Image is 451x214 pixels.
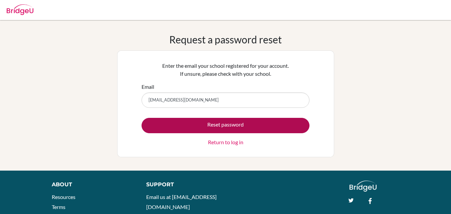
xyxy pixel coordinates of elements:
a: Resources [52,194,75,200]
a: Terms [52,204,65,210]
a: Email us at [EMAIL_ADDRESS][DOMAIN_NAME] [146,194,217,210]
div: About [52,181,131,189]
img: logo_white@2x-f4f0deed5e89b7ecb1c2cc34c3e3d731f90f0f143d5ea2071677605dd97b5244.png [350,181,377,192]
p: Enter the email your school registered for your account. If unsure, please check with your school. [142,62,309,78]
button: Reset password [142,118,309,133]
a: Return to log in [208,138,243,146]
img: Bridge-U [7,4,33,15]
div: Support [146,181,219,189]
h1: Request a password reset [169,33,282,45]
label: Email [142,83,154,91]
